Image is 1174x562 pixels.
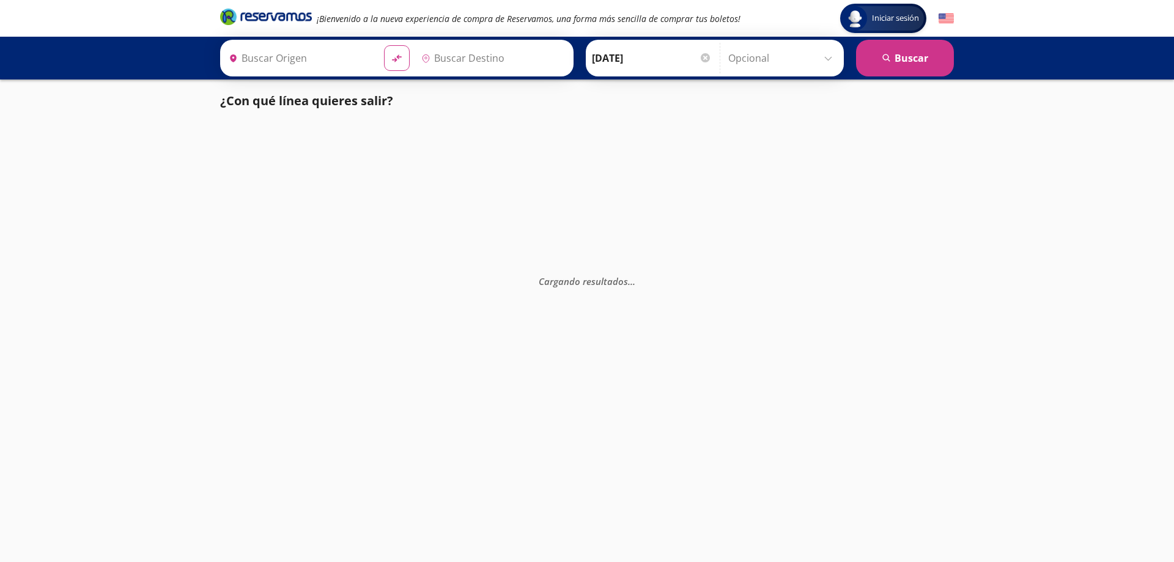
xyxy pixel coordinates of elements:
[728,43,838,73] input: Opcional
[856,40,954,76] button: Buscar
[630,275,633,287] span: .
[939,11,954,26] button: English
[539,275,635,287] em: Cargando resultados
[220,7,312,29] a: Brand Logo
[416,43,567,73] input: Buscar Destino
[317,13,740,24] em: ¡Bienvenido a la nueva experiencia de compra de Reservamos, una forma más sencilla de comprar tus...
[220,7,312,26] i: Brand Logo
[224,43,374,73] input: Buscar Origen
[592,43,712,73] input: Elegir Fecha
[628,275,630,287] span: .
[220,92,393,110] p: ¿Con qué línea quieres salir?
[867,12,924,24] span: Iniciar sesión
[633,275,635,287] span: .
